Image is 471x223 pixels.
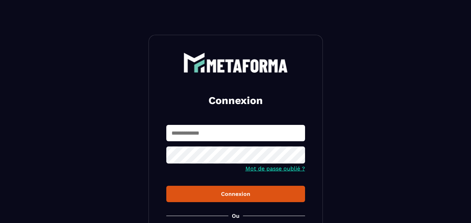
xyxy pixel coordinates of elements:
div: Connexion [172,191,299,197]
img: logo [183,53,288,73]
h2: Connexion [175,94,297,107]
p: Ou [232,213,240,219]
a: logo [166,53,305,73]
a: Mot de passe oublié ? [245,165,305,172]
button: Connexion [166,186,305,202]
